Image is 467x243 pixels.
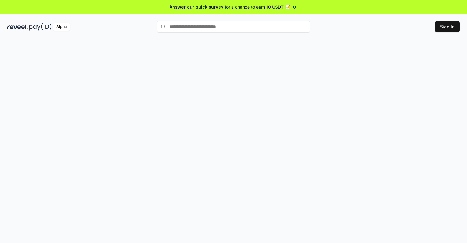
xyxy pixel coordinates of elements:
[7,23,28,31] img: reveel_dark
[53,23,70,31] div: Alpha
[29,23,52,31] img: pay_id
[170,4,223,10] span: Answer our quick survey
[225,4,290,10] span: for a chance to earn 10 USDT 📝
[435,21,460,32] button: Sign In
